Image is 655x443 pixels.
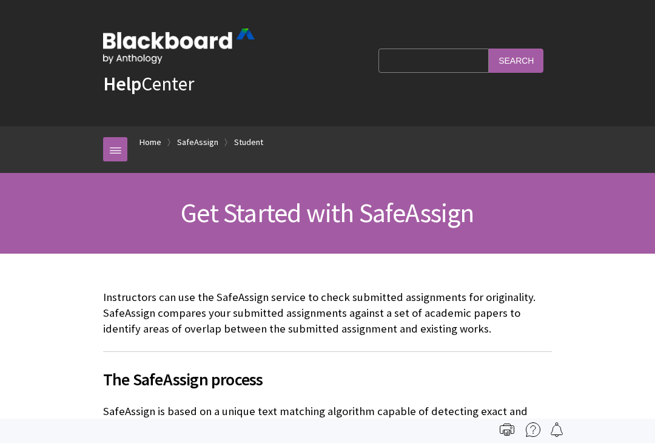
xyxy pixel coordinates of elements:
span: Get Started with SafeAssign [181,196,474,229]
h2: The SafeAssign process [103,351,552,392]
strong: Help [103,72,141,96]
p: SafeAssign is based on a unique text matching algorithm capable of detecting exact and inexact ma... [103,404,552,435]
a: Student [234,135,263,150]
img: Print [500,422,514,437]
img: Blackboard by Anthology [103,29,255,64]
input: Search [489,49,543,72]
img: Follow this page [549,422,564,437]
a: Home [139,135,161,150]
a: HelpCenter [103,72,194,96]
p: Instructors can use the SafeAssign service to check submitted assignments for originality. SafeAs... [103,289,552,337]
a: SafeAssign [177,135,218,150]
img: More help [526,422,540,437]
